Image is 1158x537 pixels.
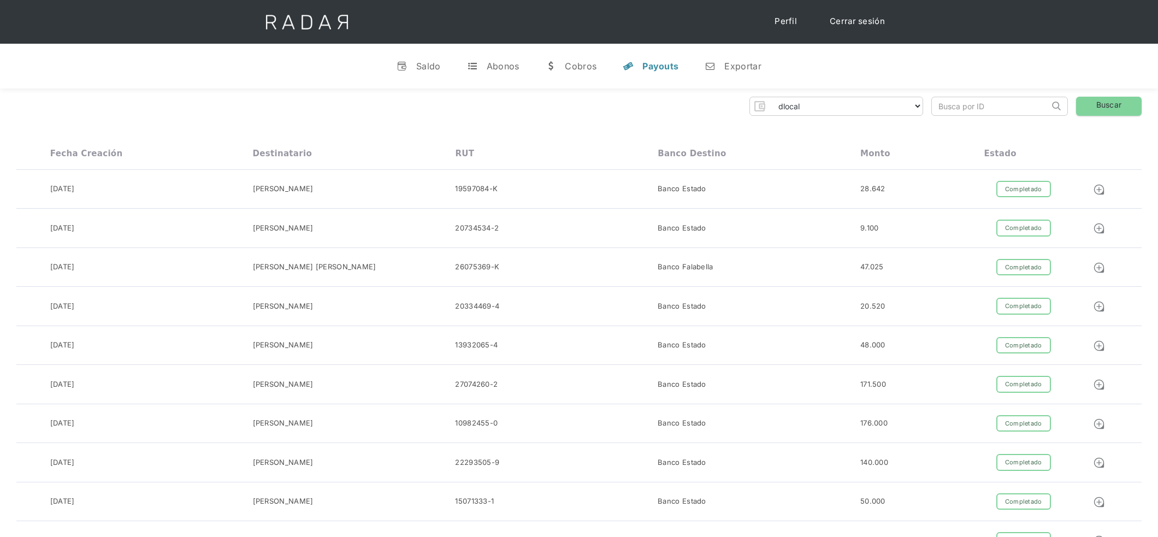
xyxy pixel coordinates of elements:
[658,340,706,351] div: Banco Estado
[50,457,75,468] div: [DATE]
[860,457,888,468] div: 140.000
[996,298,1051,315] div: Completado
[50,223,75,234] div: [DATE]
[1093,379,1105,391] img: Detalle
[658,184,706,194] div: Banco Estado
[658,262,713,273] div: Banco Falabella
[996,220,1051,237] div: Completado
[253,379,314,390] div: [PERSON_NAME]
[1093,222,1105,234] img: Detalle
[455,223,499,234] div: 20734534-2
[1093,457,1105,469] img: Detalle
[658,149,726,158] div: Banco destino
[860,149,890,158] div: Monto
[416,61,441,72] div: Saldo
[996,376,1051,393] div: Completado
[253,223,314,234] div: [PERSON_NAME]
[996,337,1051,354] div: Completado
[50,340,75,351] div: [DATE]
[50,418,75,429] div: [DATE]
[932,97,1049,115] input: Busca por ID
[819,11,896,32] a: Cerrar sesión
[658,379,706,390] div: Banco Estado
[623,61,634,72] div: y
[455,301,499,312] div: 20334469-4
[50,262,75,273] div: [DATE]
[658,301,706,312] div: Banco Estado
[455,496,494,507] div: 15071333-1
[1093,184,1105,196] img: Detalle
[996,454,1051,471] div: Completado
[253,457,314,468] div: [PERSON_NAME]
[860,301,885,312] div: 20.520
[50,184,75,194] div: [DATE]
[996,493,1051,510] div: Completado
[455,457,499,468] div: 22293505-9
[545,61,556,72] div: w
[1093,300,1105,312] img: Detalle
[253,340,314,351] div: [PERSON_NAME]
[996,181,1051,198] div: Completado
[764,11,808,32] a: Perfil
[467,61,478,72] div: t
[455,340,498,351] div: 13932065-4
[749,97,923,116] form: Form
[253,301,314,312] div: [PERSON_NAME]
[1076,97,1142,116] a: Buscar
[253,496,314,507] div: [PERSON_NAME]
[860,418,888,429] div: 176.000
[455,379,498,390] div: 27074260-2
[253,184,314,194] div: [PERSON_NAME]
[658,457,706,468] div: Banco Estado
[860,223,879,234] div: 9.100
[860,340,885,351] div: 48.000
[658,418,706,429] div: Banco Estado
[705,61,716,72] div: n
[996,415,1051,432] div: Completado
[642,61,678,72] div: Payouts
[487,61,519,72] div: Abonos
[253,149,312,158] div: Destinatario
[50,149,123,158] div: Fecha creación
[860,262,884,273] div: 47.025
[50,379,75,390] div: [DATE]
[455,262,499,273] div: 26075369-K
[1093,340,1105,352] img: Detalle
[253,262,376,273] div: [PERSON_NAME] [PERSON_NAME]
[860,379,886,390] div: 171.500
[50,301,75,312] div: [DATE]
[658,223,706,234] div: Banco Estado
[565,61,596,72] div: Cobros
[996,259,1051,276] div: Completado
[455,418,498,429] div: 10982455-0
[1093,418,1105,430] img: Detalle
[1093,262,1105,274] img: Detalle
[984,149,1017,158] div: Estado
[397,61,407,72] div: v
[455,149,474,158] div: RUT
[860,184,885,194] div: 28.642
[724,61,761,72] div: Exportar
[253,418,314,429] div: [PERSON_NAME]
[658,496,706,507] div: Banco Estado
[860,496,885,507] div: 50.000
[455,184,498,194] div: 19597084-K
[1093,496,1105,508] img: Detalle
[50,496,75,507] div: [DATE]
